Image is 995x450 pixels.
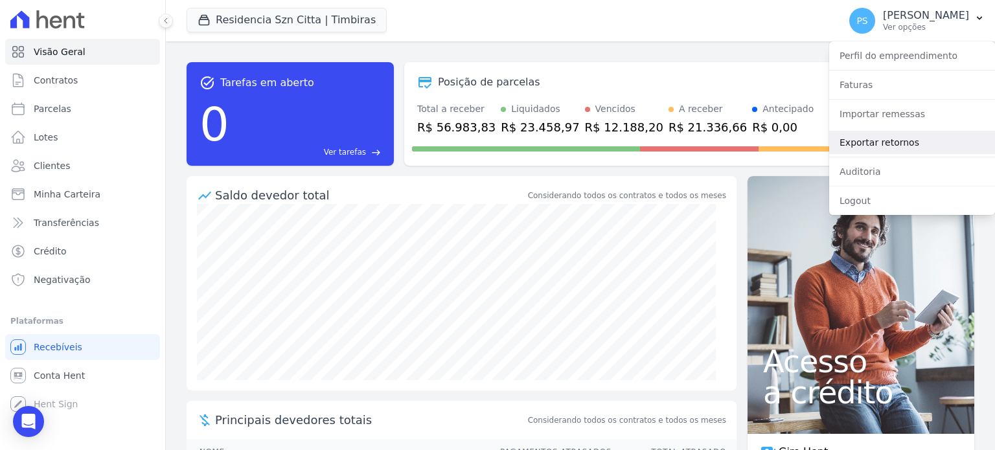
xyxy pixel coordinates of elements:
p: Ver opções [883,22,969,32]
a: Logout [829,189,995,212]
span: Crédito [34,245,67,258]
span: east [371,148,381,157]
div: 0 [200,91,229,158]
span: Clientes [34,159,70,172]
span: Transferências [34,216,99,229]
a: Lotes [5,124,160,150]
a: Visão Geral [5,39,160,65]
a: Transferências [5,210,160,236]
div: R$ 12.188,20 [585,118,663,136]
div: R$ 0,00 [752,118,814,136]
span: Recebíveis [34,341,82,354]
div: R$ 56.983,83 [417,118,496,136]
span: a crédito [763,377,959,408]
span: Acesso [763,346,959,377]
a: Auditoria [829,160,995,183]
div: R$ 21.336,66 [669,118,747,136]
a: Clientes [5,153,160,179]
button: Residencia Szn Citta | Timbiras [187,8,387,32]
span: Considerando todos os contratos e todos os meses [528,414,726,426]
span: PS [856,16,867,25]
span: Ver tarefas [324,146,366,158]
div: Antecipado [762,102,814,116]
span: Parcelas [34,102,71,115]
a: Perfil do empreendimento [829,44,995,67]
span: Conta Hent [34,369,85,382]
div: Saldo devedor total [215,186,525,204]
div: A receber [679,102,723,116]
div: Total a receber [417,102,496,116]
div: Open Intercom Messenger [13,406,44,437]
span: Minha Carteira [34,188,100,201]
a: Crédito [5,238,160,264]
div: Considerando todos os contratos e todos os meses [528,190,726,201]
a: Contratos [5,67,160,93]
div: Posição de parcelas [438,74,540,90]
a: Ver tarefas east [234,146,381,158]
div: Liquidados [511,102,560,116]
span: Tarefas em aberto [220,75,314,91]
span: Principais devedores totais [215,411,525,429]
span: Visão Geral [34,45,86,58]
span: Lotes [34,131,58,144]
a: Faturas [829,73,995,96]
a: Recebíveis [5,334,160,360]
div: R$ 23.458,97 [501,118,579,136]
a: Minha Carteira [5,181,160,207]
a: Parcelas [5,96,160,122]
p: [PERSON_NAME] [883,9,969,22]
a: Exportar retornos [829,131,995,154]
div: Plataformas [10,313,155,329]
span: Contratos [34,74,78,87]
button: PS [PERSON_NAME] Ver opções [839,3,995,39]
div: Vencidos [595,102,635,116]
span: Negativação [34,273,91,286]
a: Importar remessas [829,102,995,126]
a: Conta Hent [5,363,160,388]
span: task_alt [200,75,215,91]
a: Negativação [5,267,160,293]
